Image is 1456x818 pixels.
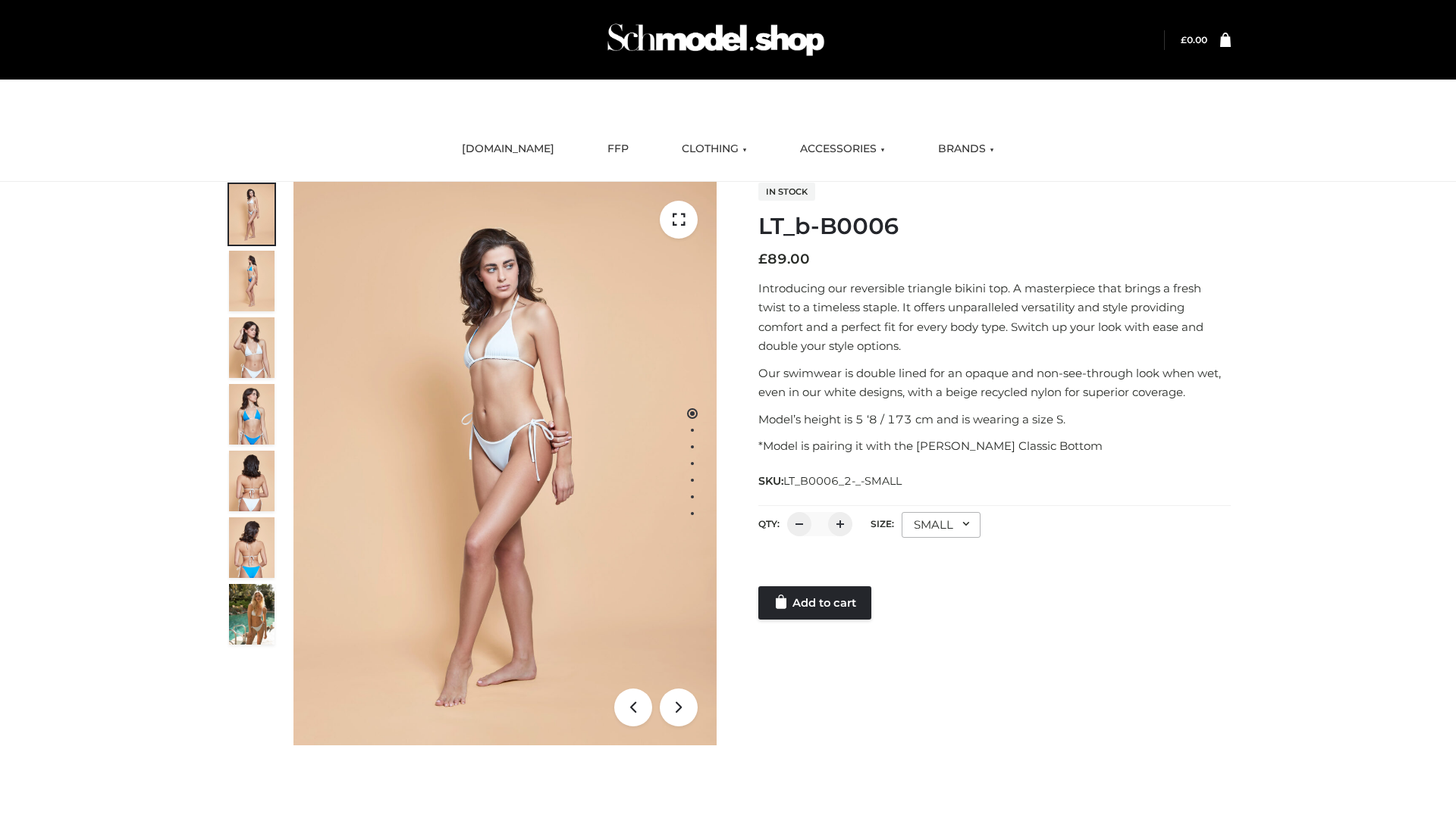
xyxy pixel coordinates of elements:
[229,251,275,311] img: ArielClassicBikiniTop_CloudNine_AzureSky_OW114ECO_2-scaled.jpg
[758,436,1231,456] p: *Model is pairing it with the [PERSON_NAME] Classic Bottom
[229,184,275,245] img: ArielClassicBikiniTop_CloudNine_AzureSky_OW114ECO_1-scaled.jpg
[871,518,894,529] label: Size:
[229,584,275,645] img: Arieltop_CloudNine_AzureSky2.jpg
[758,410,1231,429] p: Model’s height is 5 ‘8 / 173 cm and is wearing a size S.
[758,183,815,201] span: In stock
[670,133,758,166] a: CLOTHING
[789,133,896,166] a: ACCESSORIES
[758,586,871,620] a: Add to cart
[758,472,903,490] span: SKU:
[758,279,1231,356] p: Introducing our reversible triangle bikini top. A masterpiece that brings a fresh twist to a time...
[758,251,810,267] bdi: 89.00
[1181,34,1187,45] span: £
[229,317,275,378] img: ArielClassicBikiniTop_CloudNine_AzureSky_OW114ECO_3-scaled.jpg
[293,182,717,745] img: ArielClassicBikiniTop_CloudNine_AzureSky_OW114ECO_1
[450,133,566,166] a: [DOMAIN_NAME]
[758,213,1231,240] h1: LT_b-B0006
[229,451,275,511] img: ArielClassicBikiniTop_CloudNine_AzureSky_OW114ECO_7-scaled.jpg
[758,518,780,529] label: QTY:
[1181,34,1207,45] a: £0.00
[758,364,1231,402] p: Our swimwear is double lined for an opaque and non-see-through look when wet, even in our white d...
[1181,34,1207,45] bdi: 0.00
[902,512,981,538] div: SMALL
[602,10,830,70] img: Schmodel Admin 964
[758,251,767,267] span: £
[229,384,275,445] img: ArielClassicBikiniTop_CloudNine_AzureSky_OW114ECO_4-scaled.jpg
[783,474,902,488] span: LT_B0006_2-_-SMALL
[229,517,275,578] img: ArielClassicBikiniTop_CloudNine_AzureSky_OW114ECO_8-scaled.jpg
[596,133,640,166] a: FFP
[927,133,1006,166] a: BRANDS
